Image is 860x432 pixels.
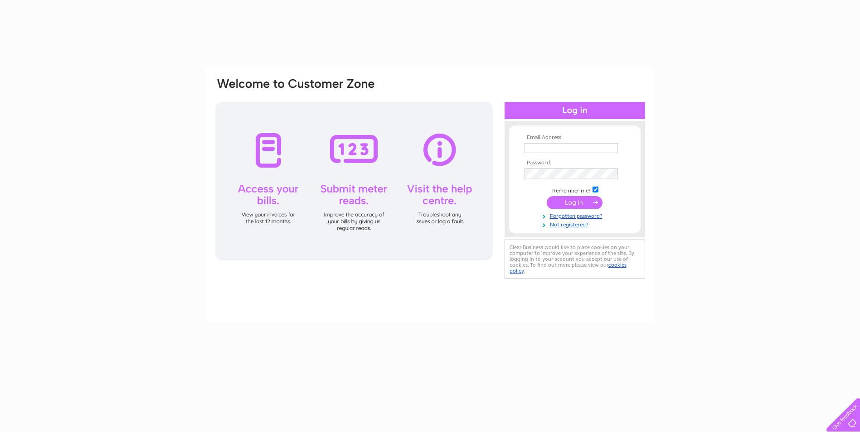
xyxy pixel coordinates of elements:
[547,196,602,209] input: Submit
[522,160,627,166] th: Password:
[522,134,627,141] th: Email Address:
[505,240,645,279] div: Clear Business would like to place cookies on your computer to improve your experience of the sit...
[522,185,627,194] td: Remember me?
[525,220,627,228] a: Not registered?
[525,211,627,220] a: Forgotten password?
[510,262,627,274] a: cookies policy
